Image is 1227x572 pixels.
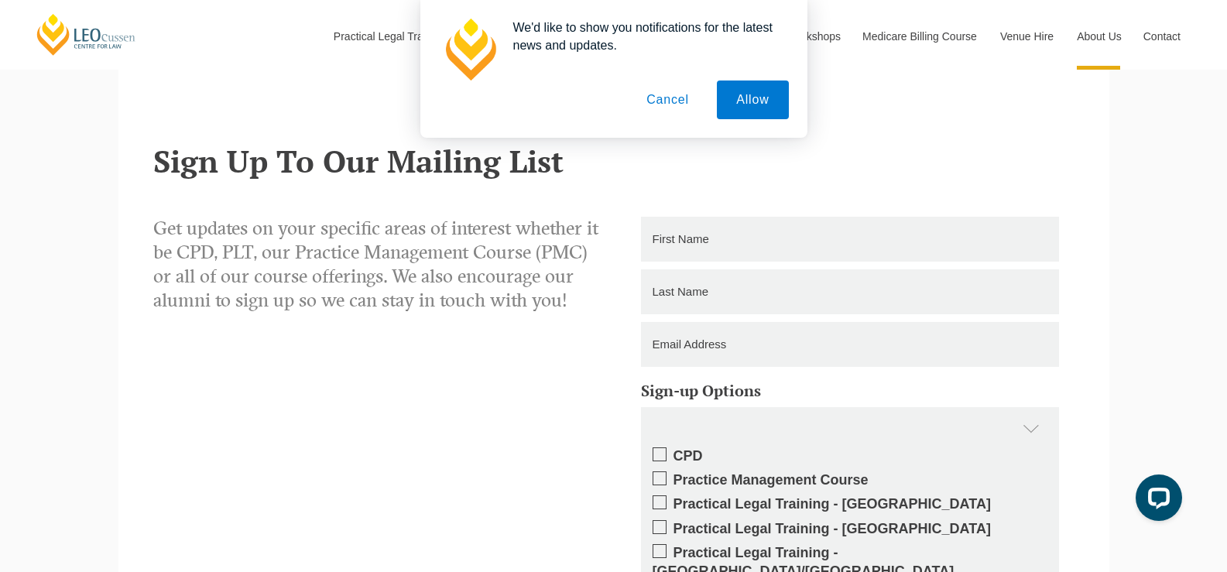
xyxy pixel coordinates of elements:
[153,217,602,313] p: Get updates on your specific areas of interest whether it be CPD, PLT, our Practice Management Co...
[641,217,1059,262] input: First Name
[641,382,1059,399] h5: Sign-up Options
[653,520,1047,538] label: Practical Legal Training - [GEOGRAPHIC_DATA]
[1123,468,1188,533] iframe: LiveChat chat widget
[641,322,1059,367] input: Email Address
[439,19,501,80] img: notification icon
[653,447,1047,465] label: CPD
[501,19,789,54] div: We'd like to show you notifications for the latest news and updates.
[653,471,1047,489] label: Practice Management Course
[653,495,1047,513] label: Practical Legal Training - [GEOGRAPHIC_DATA]
[717,80,788,119] button: Allow
[641,269,1059,314] input: Last Name
[627,80,708,119] button: Cancel
[153,144,1074,178] h2: Sign Up To Our Mailing List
